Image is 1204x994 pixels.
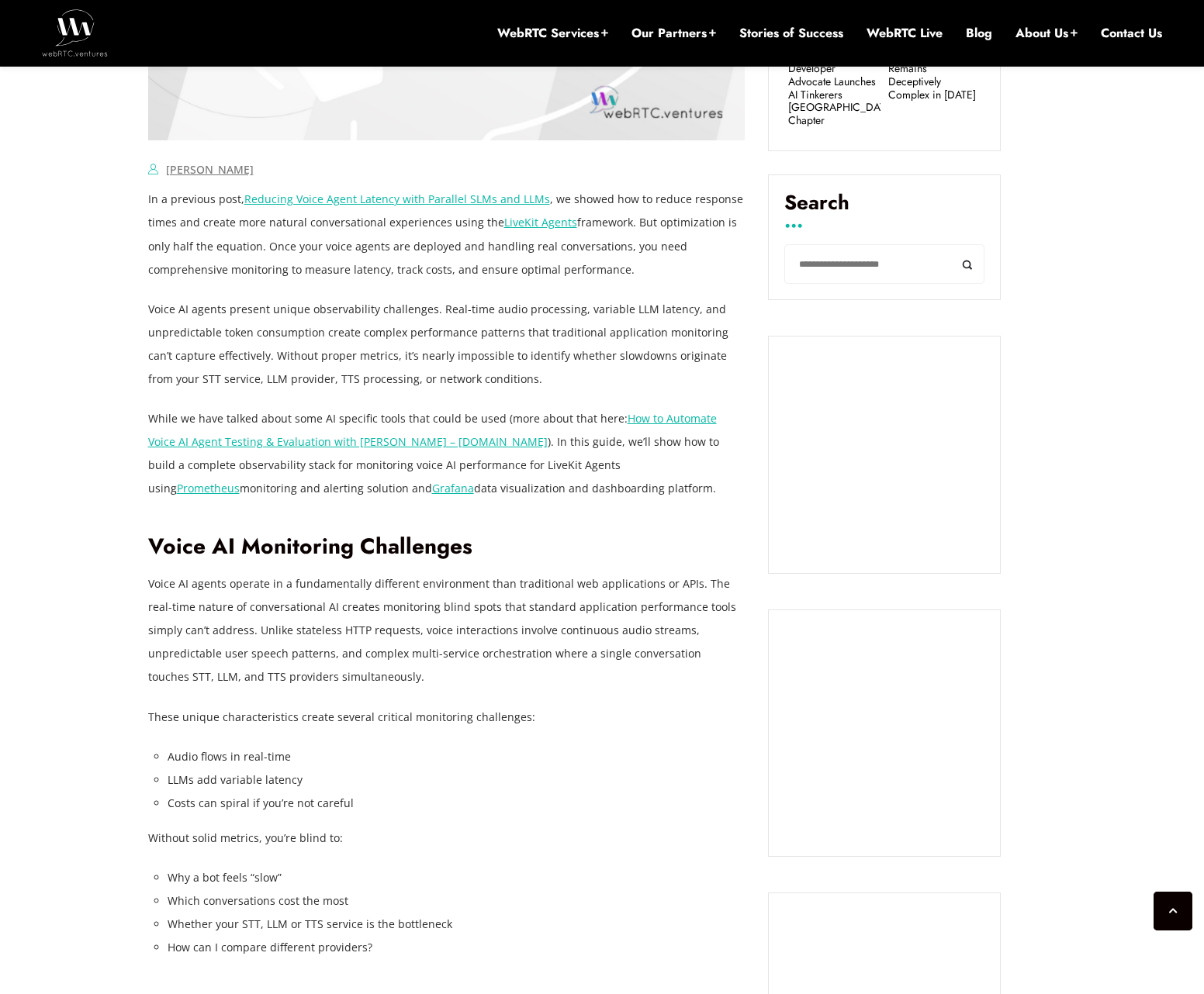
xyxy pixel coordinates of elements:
[504,215,577,230] a: LiveKit Agents
[244,192,550,206] a: Reducing Voice Agent Latency with Parallel SLMs and LLMs
[950,244,984,284] button: Search
[888,49,981,101] a: Why WebRTC Remains Deceptively Complex in [DATE]
[148,533,746,561] h2: Voice AI Monitoring Challenges
[168,913,746,936] li: Whether your STT, LLM or TTS service is the bottleneck
[788,49,881,127] a: [DOMAIN_NAME] Developer Advocate Launches AI Tinkerers [GEOGRAPHIC_DATA] Chapter
[1101,25,1162,42] a: Contact Us
[739,25,843,42] a: Stories of Success
[148,706,746,729] p: These unique characteristics create several critical monitoring challenges:
[148,827,746,850] p: Without solid metrics, you’re blind to:
[168,792,746,815] li: Costs can spiral if you’re not careful
[148,188,746,281] p: In a previous post, , we showed how to reduce response times and create more natural conversation...
[168,768,746,792] li: LLMs add variable latency
[168,936,746,959] li: How can I compare different providers?
[1015,25,1078,42] a: About Us
[168,889,746,913] li: Which conversations cost the most
[867,25,943,42] a: WebRTC Live
[168,745,746,768] li: Audio flows in real-time
[166,162,254,177] a: [PERSON_NAME]
[177,481,240,495] a: Prometheus
[42,9,108,56] img: WebRTC.ventures
[432,481,474,495] a: Grafana
[784,352,984,558] iframe: Embedded CTA
[168,866,746,889] li: Why a bot feels “slow”
[784,626,984,840] iframe: Embedded CTA
[631,25,716,42] a: Our Partners
[497,25,608,42] a: WebRTC Services
[148,298,746,391] p: Voice AI agents present unique observability challenges. Real-time audio processing, variable LLM...
[784,191,984,226] label: Search
[148,407,746,500] p: While we have talked about some AI specific tools that could be used (more about that here: ). In...
[966,25,992,42] a: Blog
[148,572,746,689] p: Voice AI agents operate in a fundamentally different environment than traditional web application...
